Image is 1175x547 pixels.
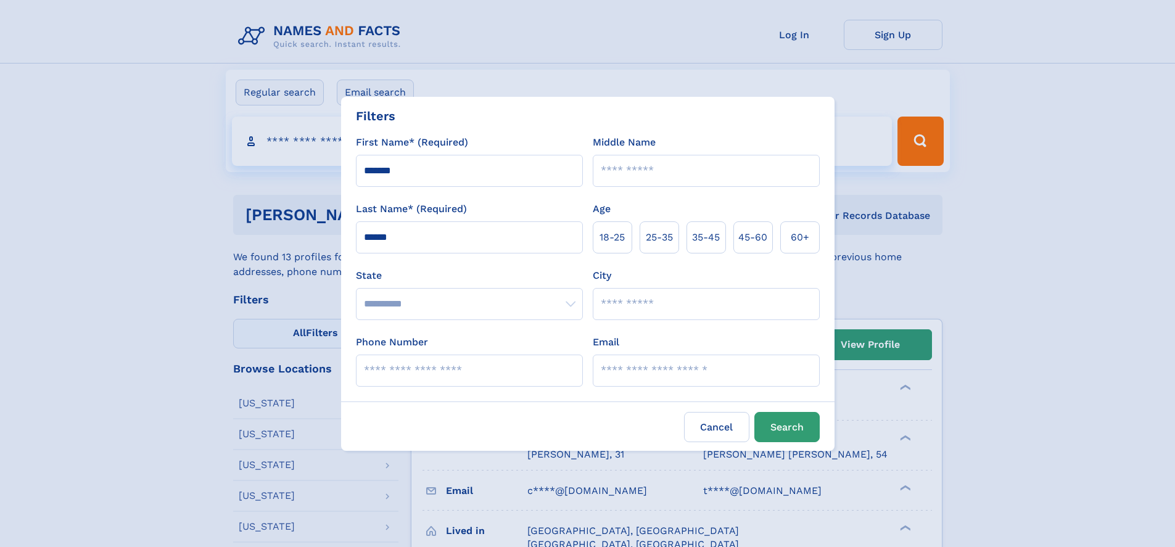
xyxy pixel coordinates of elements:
span: 18‑25 [600,230,625,245]
div: Filters [356,107,395,125]
label: City [593,268,611,283]
label: Email [593,335,619,350]
span: 60+ [791,230,809,245]
span: 35‑45 [692,230,720,245]
label: State [356,268,583,283]
span: 25‑35 [646,230,673,245]
label: Middle Name [593,135,656,150]
button: Search [754,412,820,442]
span: 45‑60 [738,230,767,245]
label: Cancel [684,412,749,442]
label: First Name* (Required) [356,135,468,150]
label: Age [593,202,611,216]
label: Phone Number [356,335,428,350]
label: Last Name* (Required) [356,202,467,216]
